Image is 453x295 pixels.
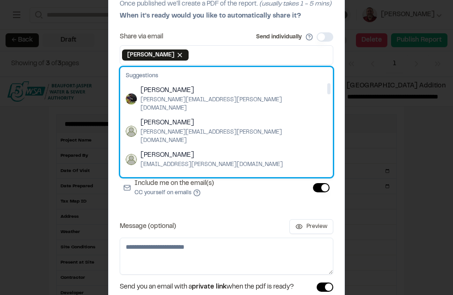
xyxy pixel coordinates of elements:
span: [PERSON_NAME] [141,86,327,96]
label: Share via email [120,34,163,40]
div: Suggestions [122,69,331,83]
span: Send you an email with a when the pdf is ready? [120,282,294,292]
span: When it's ready would you like to automatically share it? [120,13,301,19]
span: private link [192,284,226,290]
p: CC yourself on emails [135,189,214,197]
span: [PERSON_NAME] [141,118,327,128]
img: Jordan Silva [126,154,137,165]
span: [PERSON_NAME][EMAIL_ADDRESS][PERSON_NAME][DOMAIN_NAME] [141,96,327,112]
label: Include me on the email(s) [135,178,214,197]
span: (usually takes 1 - 5 mins) [259,1,331,7]
span: [PERSON_NAME] [141,150,283,160]
label: Message (optional) [120,223,176,230]
button: Include me on the email(s)CC yourself on emails [193,189,201,197]
span: [PERSON_NAME][EMAIL_ADDRESS][PERSON_NAME][DOMAIN_NAME] [141,128,327,145]
span: [PERSON_NAME] [127,51,174,59]
img: Victor Gaucin [126,93,137,104]
img: Chris Ingolia [126,126,137,137]
button: Preview [289,219,333,234]
label: Send individually [256,33,302,41]
span: [PERSON_NAME]. [PERSON_NAME] [141,174,327,184]
span: [EMAIL_ADDRESS][PERSON_NAME][DOMAIN_NAME] [141,160,283,169]
div: Suggestions [120,67,333,177]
